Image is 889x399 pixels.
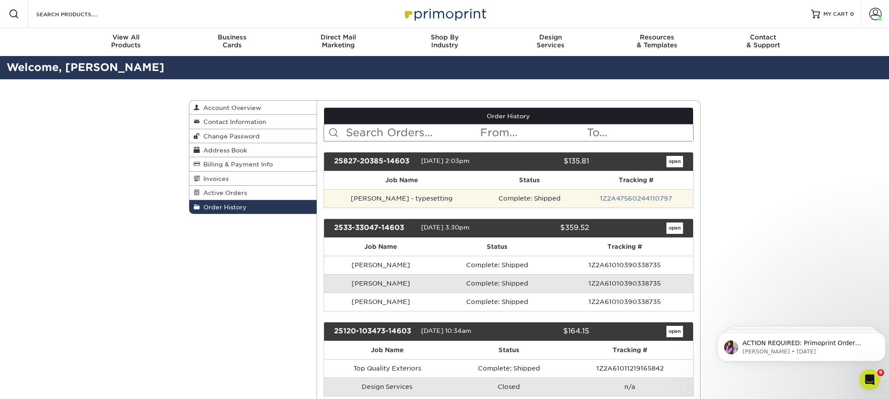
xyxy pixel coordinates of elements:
th: Job Name [324,171,480,189]
span: Address Book [200,147,247,154]
input: To... [586,124,693,141]
div: Industry [391,33,498,49]
span: [DATE] 2:03pm [421,157,470,164]
div: 25827-20385-14603 [328,156,421,167]
a: Resources& Templates [604,28,710,56]
span: 9 [877,369,884,376]
span: Shop By [391,33,498,41]
td: Complete: Shipped [480,189,579,208]
span: Order History [200,204,247,211]
span: View All [73,33,179,41]
div: 25120-103473-14603 [328,326,421,337]
span: Business [179,33,285,41]
span: Contact Information [200,118,266,125]
a: Order History [189,200,317,214]
div: Services [498,33,604,49]
span: Billing & Payment Info [200,161,273,168]
span: Direct Mail [285,33,391,41]
a: open [666,326,683,337]
th: Tracking # [567,341,693,359]
div: Marketing [285,33,391,49]
input: From... [479,124,586,141]
a: 1Z2A47560244110797 [600,195,672,202]
span: Design [498,33,604,41]
iframe: Intercom live chat [859,369,880,390]
td: Complete: Shipped [437,293,557,311]
th: Job Name [324,238,437,256]
th: Tracking # [557,238,693,256]
iframe: Google Customer Reviews [2,372,74,396]
span: [DATE] 3:30pm [421,224,470,231]
a: DesignServices [498,28,604,56]
a: View AllProducts [73,28,179,56]
th: Job Name [324,341,450,359]
div: Cards [179,33,285,49]
td: Complete: Shipped [450,359,567,378]
div: & Templates [604,33,710,49]
a: Billing & Payment Info [189,157,317,171]
iframe: Intercom notifications message [714,314,889,375]
span: MY CART [823,11,848,18]
td: Top Quality Exteriors [324,359,450,378]
div: Products [73,33,179,49]
td: [PERSON_NAME] [324,293,437,311]
input: Search Orders... [345,124,479,141]
td: 1Z2A61011219165842 [567,359,693,378]
a: Address Book [189,143,317,157]
span: Invoices [200,175,229,182]
a: Change Password [189,129,317,143]
a: Contact& Support [710,28,816,56]
span: [DATE] 10:34am [421,327,471,334]
a: Direct MailMarketing [285,28,391,56]
div: $164.15 [502,326,596,337]
span: Contact [710,33,816,41]
div: $135.81 [502,156,596,167]
span: Active Orders [200,189,247,196]
td: n/a [567,378,693,396]
img: Primoprint [401,4,488,23]
a: Contact Information [189,115,317,129]
td: 1Z2A61010390338735 [557,274,693,293]
th: Tracking # [579,171,693,189]
a: Shop ByIndustry [391,28,498,56]
td: Closed [450,378,567,396]
span: Change Password [200,133,260,140]
div: 2533-33047-14603 [328,222,421,234]
td: 1Z2A61010390338735 [557,256,693,274]
span: Account Overview [200,104,261,111]
th: Status [450,341,567,359]
a: Order History [324,108,693,124]
td: Design Services [324,378,450,396]
a: Active Orders [189,186,317,200]
td: Complete: Shipped [437,256,557,274]
div: & Support [710,33,816,49]
th: Status [437,238,557,256]
td: [PERSON_NAME] - typesetting [324,189,480,208]
a: Account Overview [189,101,317,115]
a: open [666,222,683,234]
td: 1Z2A61010390338735 [557,293,693,311]
td: Complete: Shipped [437,274,557,293]
a: open [666,156,683,167]
a: BusinessCards [179,28,285,56]
th: Status [480,171,579,189]
td: [PERSON_NAME] [324,274,437,293]
span: Resources [604,33,710,41]
div: $359.52 [502,222,596,234]
input: SEARCH PRODUCTS..... [35,9,121,19]
span: 0 [850,11,854,17]
td: [PERSON_NAME] [324,256,437,274]
a: Invoices [189,172,317,186]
